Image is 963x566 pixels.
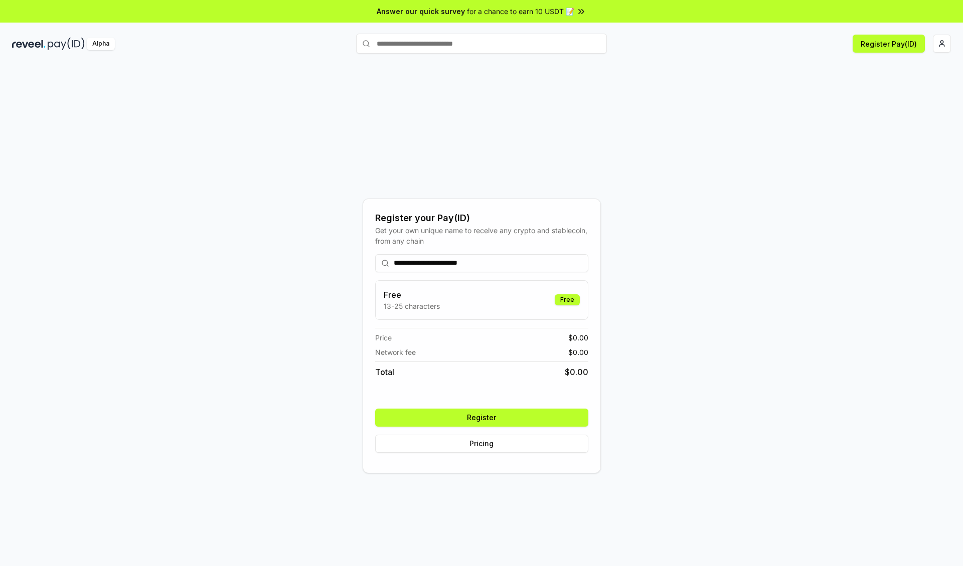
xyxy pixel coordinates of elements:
[377,6,465,17] span: Answer our quick survey
[384,301,440,311] p: 13-25 characters
[375,409,588,427] button: Register
[568,332,588,343] span: $ 0.00
[375,347,416,357] span: Network fee
[375,435,588,453] button: Pricing
[565,366,588,378] span: $ 0.00
[375,366,394,378] span: Total
[48,38,85,50] img: pay_id
[568,347,588,357] span: $ 0.00
[375,211,588,225] div: Register your Pay(ID)
[12,38,46,50] img: reveel_dark
[467,6,574,17] span: for a chance to earn 10 USDT 📝
[375,332,392,343] span: Price
[375,225,588,246] div: Get your own unique name to receive any crypto and stablecoin, from any chain
[87,38,115,50] div: Alpha
[384,289,440,301] h3: Free
[555,294,580,305] div: Free
[853,35,925,53] button: Register Pay(ID)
